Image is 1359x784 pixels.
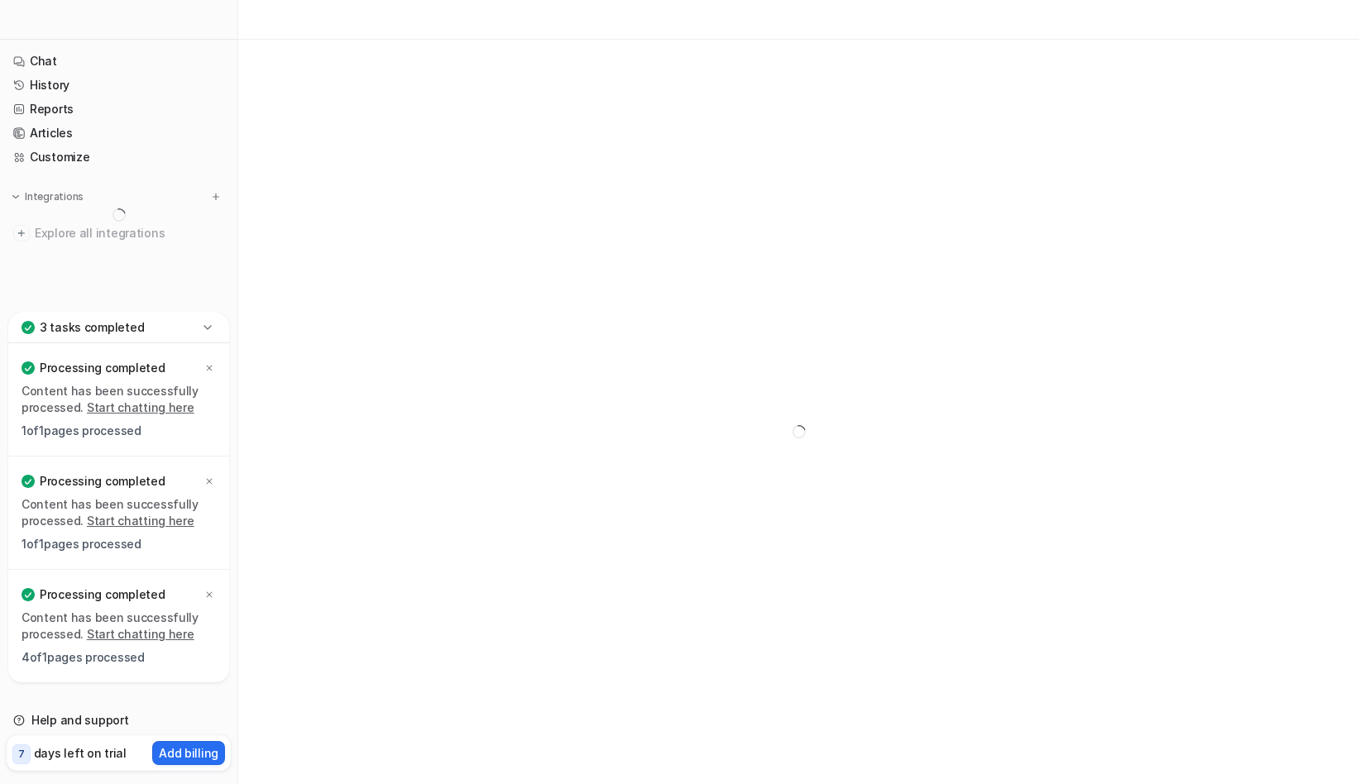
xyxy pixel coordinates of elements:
p: 3 tasks completed [40,319,144,336]
button: Add billing [152,741,225,765]
p: Processing completed [40,360,165,376]
a: Explore all integrations [7,222,231,245]
p: Processing completed [40,586,165,603]
a: Chat [7,50,231,73]
a: Start chatting here [87,514,194,528]
p: days left on trial [34,744,127,762]
a: Reports [7,98,231,121]
a: Help and support [7,709,231,732]
span: Explore all integrations [35,220,224,246]
p: Content has been successfully processed. [22,496,216,529]
a: History [7,74,231,97]
a: Start chatting here [87,400,194,414]
p: 7 [18,747,25,762]
p: Integrations [25,190,84,203]
a: Customize [7,146,231,169]
p: 4 of 1 pages processed [22,649,216,666]
p: Add billing [159,744,218,762]
p: Content has been successfully processed. [22,383,216,416]
p: 1 of 1 pages processed [22,536,216,552]
img: menu_add.svg [210,191,222,203]
p: 1 of 1 pages processed [22,423,216,439]
img: expand menu [10,191,22,203]
a: Start chatting here [87,627,194,641]
a: Articles [7,122,231,145]
button: Integrations [7,189,89,205]
img: explore all integrations [13,225,30,241]
p: Processing completed [40,473,165,490]
p: Content has been successfully processed. [22,610,216,643]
